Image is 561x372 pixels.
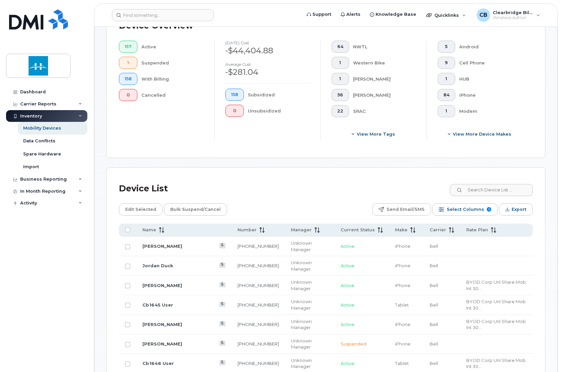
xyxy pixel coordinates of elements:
[332,105,349,117] button: 22
[341,227,375,233] span: Current Status
[225,62,310,66] h4: Average cost
[443,44,449,49] span: 5
[438,89,455,101] button: 84
[512,204,526,215] span: Export
[141,89,204,101] div: Cancelled
[238,302,279,308] a: [PHONE_NUMBER]
[376,11,416,18] span: Knowledge Base
[387,204,425,215] span: Send Email/SMS
[459,89,522,101] div: iPhone
[119,73,137,85] button: 158
[225,41,310,45] h4: [DATE] cost
[238,243,279,249] a: [PHONE_NUMBER]
[219,341,226,346] a: View Last Bill
[438,128,522,140] button: View More Device Makes
[332,73,349,85] button: 1
[337,76,343,82] span: 1
[291,227,312,233] span: Manager
[438,57,455,69] button: 9
[291,357,328,370] div: Unknown Manager
[353,105,416,117] div: SRAC
[337,108,343,114] span: 22
[141,57,204,69] div: Suspended
[459,57,522,69] div: Cell Phone
[312,11,331,18] span: Support
[142,341,182,346] a: [PERSON_NAME]
[430,341,438,346] span: Bell
[142,302,173,308] a: Cb1645 User
[353,41,416,53] div: NWTL
[332,128,416,140] button: View more tags
[341,322,354,327] span: Active
[430,263,438,268] span: Bell
[466,319,526,330] span: BYOD Corp Unl Share Mob Int 30D
[119,203,163,216] button: Edit Selected
[291,240,328,252] div: Unknown Manager
[395,302,409,308] span: Tablet
[450,184,533,196] input: Search Device List ...
[422,8,471,22] div: Quicklinks
[170,204,221,215] span: Bulk Suspend/Cancel
[341,341,366,346] span: Suspended
[112,9,214,21] input: Find something...
[231,92,238,97] span: 158
[395,341,411,346] span: iPhone
[346,11,360,18] span: Alerts
[219,321,226,326] a: View Last Bill
[219,302,226,307] a: View Last Bill
[430,243,438,249] span: Bell
[341,361,354,366] span: Active
[341,243,354,249] span: Active
[337,92,343,98] span: 56
[443,92,449,98] span: 84
[125,204,156,215] span: Edit Selected
[125,92,132,98] span: 0
[395,283,411,288] span: iPhone
[125,60,132,65] span: 1
[248,105,310,117] div: Unsubsidized
[142,243,182,249] a: [PERSON_NAME]
[291,279,328,291] div: Unknown Manager
[142,283,182,288] a: [PERSON_NAME]
[438,73,455,85] button: 1
[291,260,328,272] div: Unknown Manager
[434,12,459,18] span: Quicklinks
[341,302,354,308] span: Active
[119,57,137,69] button: 1
[443,108,449,114] span: 1
[219,282,226,287] a: View Last Bill
[466,299,526,311] span: BYOD Corp Unl Share Mob Int 30D
[395,361,409,366] span: Tablet
[499,203,533,216] button: Export
[125,44,132,49] span: 157
[493,10,533,15] span: Clearbridge Billing
[291,318,328,331] div: Unknown Manager
[119,89,137,101] button: 0
[119,41,137,53] button: 157
[459,73,522,85] div: HUB
[238,361,279,366] a: [PHONE_NUMBER]
[430,302,438,308] span: Bell
[336,8,365,21] a: Alerts
[225,89,244,101] button: 158
[395,227,407,233] span: Make
[219,243,226,248] a: View Last Bill
[430,361,438,366] span: Bell
[238,322,279,327] a: [PHONE_NUMBER]
[479,11,487,19] span: CB
[141,41,204,53] div: Active
[225,105,244,117] button: 0
[291,298,328,311] div: Unknown Manager
[341,263,354,268] span: Active
[332,89,349,101] button: 56
[238,263,279,268] a: [PHONE_NUMBER]
[119,180,168,197] div: Device List
[225,45,310,56] div: -$44,404.88
[453,131,511,137] span: View More Device Makes
[142,361,174,366] a: Cb1646 User
[466,279,526,291] span: BYOD Corp Unl Share Mob Int 30D
[466,358,526,369] span: BYOD Corp Unl Share Mob Int 30D
[238,341,279,346] a: [PHONE_NUMBER]
[332,41,349,53] button: 64
[447,204,484,215] span: Select Columns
